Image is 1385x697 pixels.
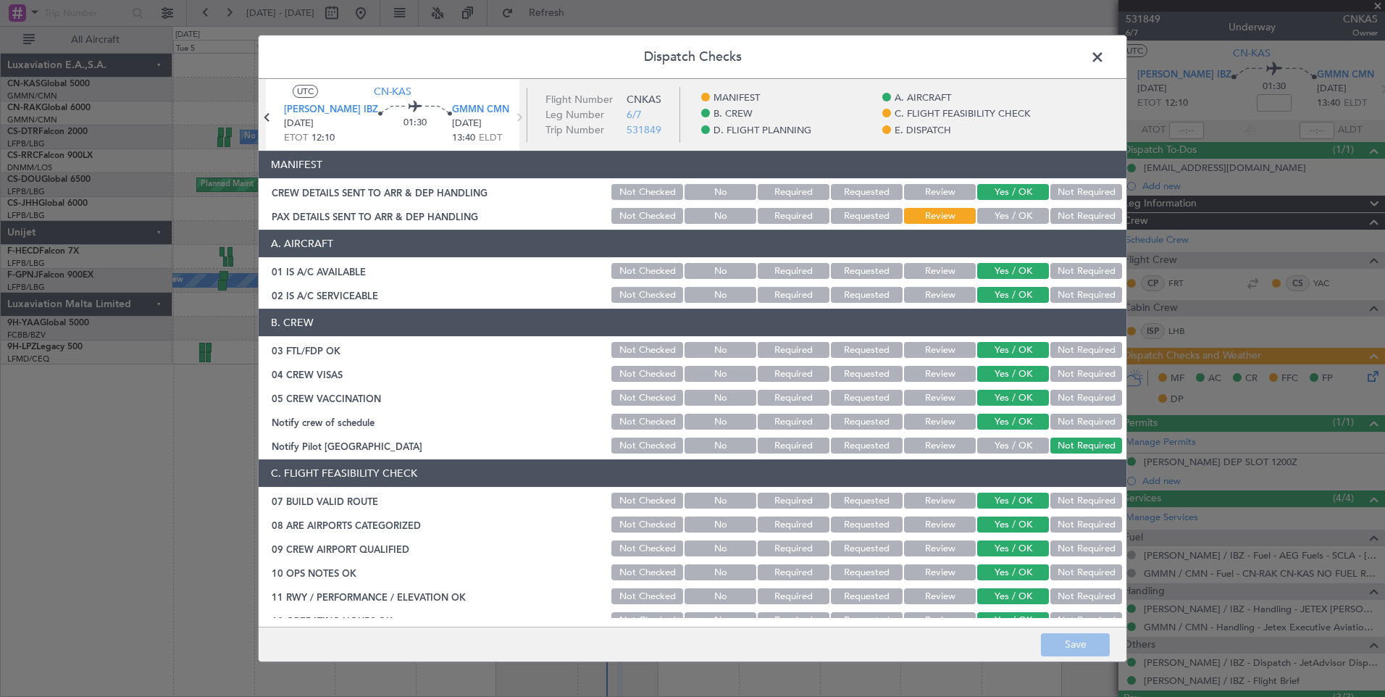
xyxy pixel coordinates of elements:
button: Not Required [1050,414,1122,430]
button: Not Required [1050,564,1122,580]
button: Not Required [1050,184,1122,200]
button: Not Required [1050,208,1122,224]
button: Not Required [1050,541,1122,556]
button: Not Required [1050,438,1122,454]
button: Not Required [1050,493,1122,509]
button: Not Required [1050,517,1122,533]
button: Not Required [1050,263,1122,279]
button: Not Required [1050,612,1122,628]
button: Not Required [1050,287,1122,303]
button: Not Required [1050,390,1122,406]
button: Not Required [1050,366,1122,382]
button: Not Required [1050,342,1122,358]
header: Dispatch Checks [259,36,1126,79]
button: Not Required [1050,588,1122,604]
